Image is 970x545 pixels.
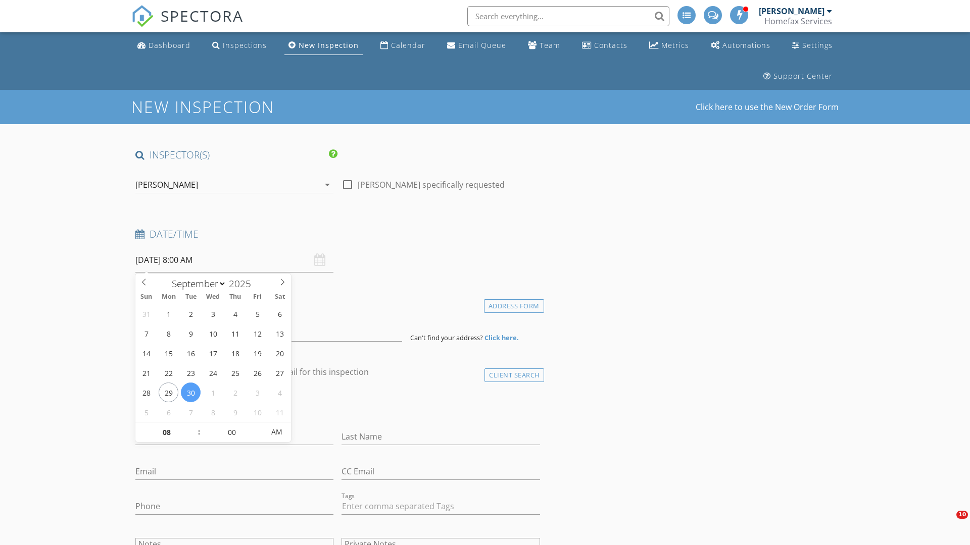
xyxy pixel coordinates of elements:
[225,343,245,363] span: September 18, 2025
[524,36,564,55] a: Team
[270,304,289,323] span: September 6, 2025
[759,6,825,16] div: [PERSON_NAME]
[136,363,156,383] span: September 21, 2025
[773,71,833,81] div: Support Center
[248,343,267,363] span: September 19, 2025
[484,333,519,342] strong: Click here.
[202,294,224,300] span: Wed
[181,383,201,402] span: September 30, 2025
[225,304,245,323] span: September 4, 2025
[248,323,267,343] span: September 12, 2025
[391,40,425,50] div: Calendar
[759,67,837,86] a: Support Center
[358,180,505,190] label: [PERSON_NAME] specifically requested
[458,40,506,50] div: Email Queue
[198,422,201,442] span: :
[161,5,244,26] span: SPECTORA
[484,368,544,382] div: Client Search
[788,36,837,55] a: Settings
[135,297,540,310] h4: Location
[722,40,770,50] div: Automations
[203,343,223,363] span: September 17, 2025
[203,304,223,323] span: September 3, 2025
[225,402,245,422] span: October 9, 2025
[136,323,156,343] span: September 7, 2025
[484,299,544,313] div: Address Form
[443,36,510,55] a: Email Queue
[696,103,839,111] a: Click here to use the New Order Form
[224,294,247,300] span: Thu
[131,98,355,116] h1: New Inspection
[136,402,156,422] span: October 5, 2025
[181,343,201,363] span: September 16, 2025
[248,363,267,383] span: September 26, 2025
[136,383,156,402] span: September 28, 2025
[321,179,333,191] i: arrow_drop_down
[203,323,223,343] span: September 10, 2025
[135,248,333,272] input: Select date
[540,40,560,50] div: Team
[131,14,244,35] a: SPECTORA
[135,294,158,300] span: Sun
[263,422,290,442] span: Click to toggle
[159,304,178,323] span: September 1, 2025
[410,333,483,342] span: Can't find your address?
[135,148,337,161] h4: INSPECTOR(S)
[159,383,178,402] span: September 29, 2025
[213,367,369,377] label: Enable Client CC email for this inspection
[159,402,178,422] span: October 6, 2025
[248,383,267,402] span: October 3, 2025
[247,294,269,300] span: Fri
[645,36,693,55] a: Metrics
[135,228,540,241] h4: Date/Time
[936,511,960,535] iframe: Intercom live chat
[203,402,223,422] span: October 8, 2025
[661,40,689,50] div: Metrics
[270,323,289,343] span: September 13, 2025
[131,5,154,27] img: The Best Home Inspection Software - Spectora
[158,294,180,300] span: Mon
[135,180,198,189] div: [PERSON_NAME]
[225,363,245,383] span: September 25, 2025
[707,36,774,55] a: Automations (Advanced)
[159,323,178,343] span: September 8, 2025
[578,36,632,55] a: Contacts
[159,343,178,363] span: September 15, 2025
[376,36,429,55] a: Calendar
[284,36,363,55] a: New Inspection
[248,402,267,422] span: October 10, 2025
[149,40,190,50] div: Dashboard
[956,511,968,519] span: 10
[181,363,201,383] span: September 23, 2025
[299,40,359,50] div: New Inspection
[467,6,669,26] input: Search everything...
[248,304,267,323] span: September 5, 2025
[270,343,289,363] span: September 20, 2025
[270,402,289,422] span: October 11, 2025
[136,304,156,323] span: August 31, 2025
[802,40,833,50] div: Settings
[208,36,271,55] a: Inspections
[223,40,267,50] div: Inspections
[181,402,201,422] span: October 7, 2025
[269,294,291,300] span: Sat
[225,383,245,402] span: October 2, 2025
[226,277,260,290] input: Year
[270,383,289,402] span: October 4, 2025
[270,363,289,383] span: September 27, 2025
[203,363,223,383] span: September 24, 2025
[136,343,156,363] span: September 14, 2025
[203,383,223,402] span: October 1, 2025
[159,363,178,383] span: September 22, 2025
[180,294,202,300] span: Tue
[133,36,195,55] a: Dashboard
[764,16,832,26] div: Homefax Services
[181,304,201,323] span: September 2, 2025
[594,40,627,50] div: Contacts
[225,323,245,343] span: September 11, 2025
[181,323,201,343] span: September 9, 2025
